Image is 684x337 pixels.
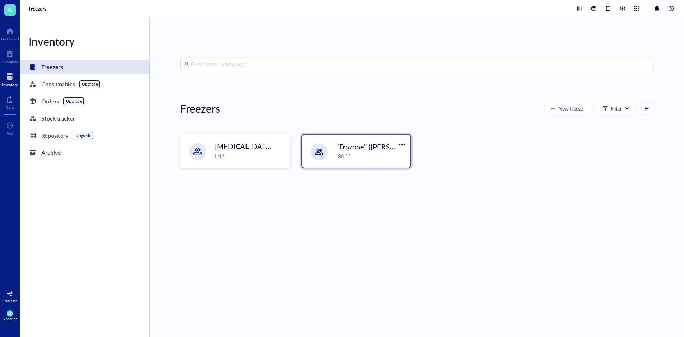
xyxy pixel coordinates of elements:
a: OrdersUpgrade [20,94,149,108]
a: Archive [20,145,149,160]
div: Free plan [2,298,17,303]
div: -80 °C [336,152,406,160]
div: Upgrade [75,133,91,138]
a: ConsumablesUpgrade [20,77,149,91]
div: Dashboard [1,37,19,41]
a: RepositoryUpgrade [20,128,149,143]
div: Account [3,317,17,321]
div: Notebook [2,60,18,64]
div: Repository [41,131,68,141]
div: Add [7,131,14,136]
span: AU [7,311,12,316]
div: Freezers [180,101,220,116]
a: Freezers [20,60,149,74]
div: Inventory [2,82,18,87]
div: Core [6,105,14,109]
a: Stock tracker [20,111,149,126]
span: New freezer [558,106,585,111]
span: G [8,5,12,14]
div: Stock tracker [41,113,75,123]
div: Orders [41,96,59,106]
span: "Frozone" ([PERSON_NAME]/[PERSON_NAME]) [336,142,489,152]
div: Upgrade [82,81,98,87]
div: Consumables [41,79,75,89]
a: Core [6,94,14,109]
div: Inventory [20,34,149,48]
a: Dashboard [1,25,19,41]
a: Freezers [28,5,48,12]
span: [MEDICAL_DATA] Storage ([PERSON_NAME]/[PERSON_NAME]) [215,141,421,151]
a: Inventory [2,71,18,87]
div: Freezers [41,62,63,72]
button: New freezer [544,103,591,114]
div: Filter [611,104,622,112]
div: LN2 [215,152,285,160]
div: Upgrade [66,98,82,104]
a: Notebook [2,48,18,64]
div: Archive [41,148,61,158]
